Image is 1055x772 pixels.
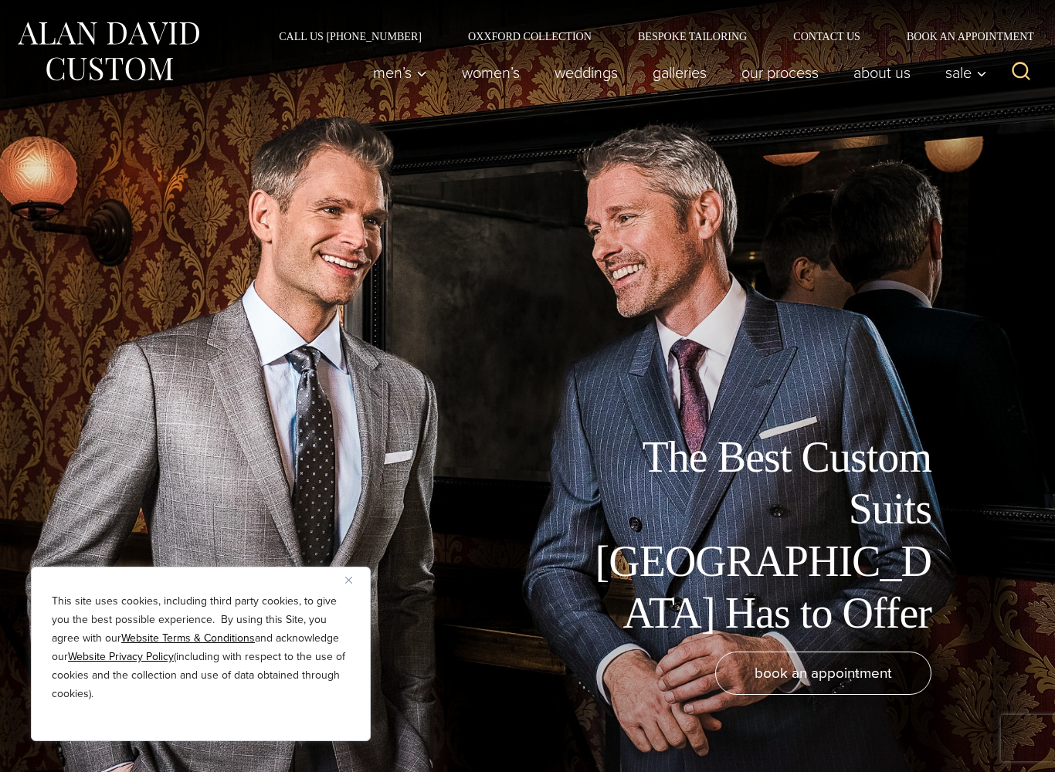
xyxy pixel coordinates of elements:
[1002,54,1040,91] button: View Search Form
[345,571,364,589] button: Close
[445,57,538,88] a: Women’s
[256,31,445,42] a: Call Us [PHONE_NUMBER]
[121,630,255,646] a: Website Terms & Conditions
[584,432,931,639] h1: The Best Custom Suits [GEOGRAPHIC_DATA] Has to Offer
[256,31,1040,42] nav: Secondary Navigation
[884,31,1040,42] a: Book an Appointment
[636,57,724,88] a: Galleries
[538,57,636,88] a: weddings
[373,65,427,80] span: Men’s
[345,577,352,584] img: Close
[615,31,770,42] a: Bespoke Tailoring
[445,31,615,42] a: Oxxford Collection
[770,31,884,42] a: Contact Us
[945,65,987,80] span: Sale
[724,57,836,88] a: Our Process
[356,57,996,88] nav: Primary Navigation
[15,17,201,86] img: Alan David Custom
[715,652,931,695] a: book an appointment
[836,57,928,88] a: About Us
[68,648,174,665] a: Website Privacy Policy
[755,662,892,684] span: book an appointment
[52,592,350,703] p: This site uses cookies, including third party cookies, to give you the best possible experience. ...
